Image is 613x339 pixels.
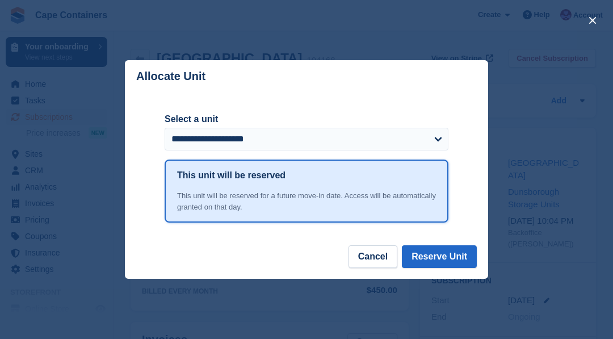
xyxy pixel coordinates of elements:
h1: This unit will be reserved [177,169,285,182]
label: Select a unit [165,112,448,126]
div: This unit will be reserved for a future move-in date. Access will be automatically granted on tha... [177,190,436,212]
button: Cancel [349,245,397,268]
button: close [583,11,602,30]
p: Allocate Unit [136,70,205,83]
button: Reserve Unit [402,245,477,268]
